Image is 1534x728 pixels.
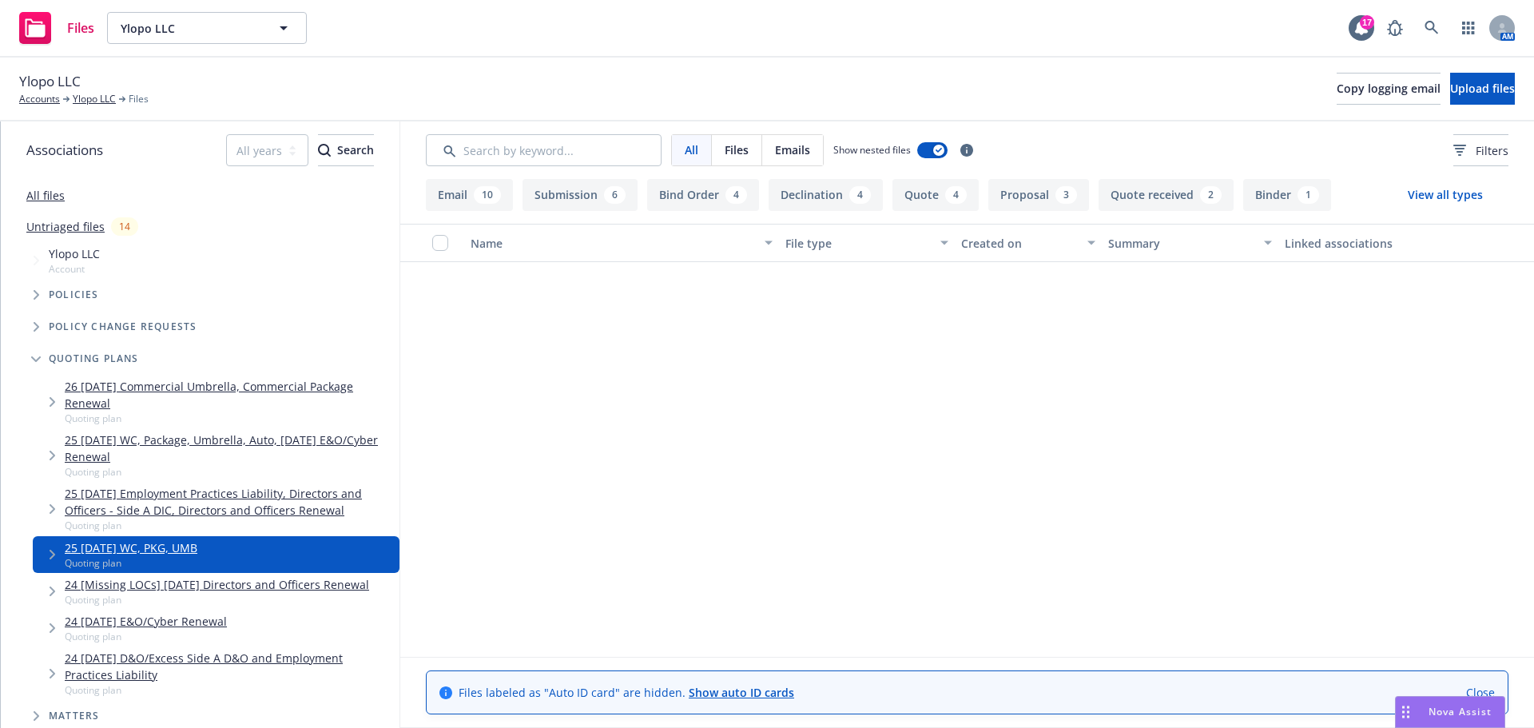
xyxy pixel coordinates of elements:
button: Submission [523,179,638,211]
span: Copy logging email [1337,81,1441,96]
div: 3 [1055,186,1077,204]
div: Drag to move [1396,697,1416,727]
div: 17 [1360,15,1374,30]
a: 25 [DATE] WC, PKG, UMB [65,539,197,556]
a: Files [13,6,101,50]
a: Close [1466,684,1495,701]
button: SearchSearch [318,134,374,166]
span: Quoting plans [49,354,139,364]
div: Search [318,135,374,165]
div: 6 [604,186,626,204]
button: Name [464,224,779,262]
button: View all types [1382,179,1508,211]
button: Linked associations [1278,224,1454,262]
span: Ylopo LLC [121,20,259,37]
a: Ylopo LLC [73,92,116,106]
span: Ylopo LLC [19,71,81,92]
span: All [685,141,698,158]
button: Copy logging email [1337,73,1441,105]
span: Emails [775,141,810,158]
div: 2 [1200,186,1222,204]
button: Ylopo LLC [107,12,307,44]
div: 4 [849,186,871,204]
span: Policy change requests [49,322,197,332]
span: Quoting plan [65,683,393,697]
div: 4 [945,186,967,204]
button: Bind Order [647,179,759,211]
a: Accounts [19,92,60,106]
span: Quoting plan [65,412,393,425]
a: 24 [DATE] E&O/Cyber Renewal [65,613,227,630]
span: Show nested files [833,143,911,157]
button: Email [426,179,513,211]
span: Files [67,22,94,34]
span: Associations [26,140,103,161]
span: Account [49,262,100,276]
button: Binder [1243,179,1331,211]
div: Summary [1108,235,1254,252]
span: Quoting plan [65,556,197,570]
a: Untriaged files [26,218,105,235]
input: Select all [432,235,448,251]
span: Ylopo LLC [49,245,100,262]
span: Filters [1476,142,1508,159]
span: Files labeled as "Auto ID card" are hidden. [459,684,794,701]
div: Created on [961,235,1078,252]
span: Files [129,92,149,106]
div: Linked associations [1285,235,1448,252]
span: Policies [49,290,99,300]
div: 4 [725,186,747,204]
a: 26 [DATE] Commercial Umbrella, Commercial Package Renewal [65,378,393,412]
div: 1 [1298,186,1319,204]
a: Report a Bug [1379,12,1411,44]
a: 25 [DATE] Employment Practices Liability, Directors and Officers - Side A DIC, Directors and Offi... [65,485,393,519]
span: Quoting plan [65,519,393,532]
button: Nova Assist [1395,696,1505,728]
a: 24 [DATE] D&O/Excess Side A D&O and Employment Practices Liability [65,650,393,683]
div: Name [471,235,755,252]
a: Switch app [1453,12,1484,44]
button: Created on [955,224,1102,262]
span: Quoting plan [65,593,369,607]
button: File type [779,224,955,262]
button: Quote received [1099,179,1234,211]
div: File type [785,235,931,252]
button: Summary [1102,224,1278,262]
a: Search [1416,12,1448,44]
span: Quoting plan [65,465,393,479]
div: 14 [111,217,138,236]
input: Search by keyword... [426,134,662,166]
a: 24 [Missing LOCs] [DATE] Directors and Officers Renewal [65,576,369,593]
button: Upload files [1450,73,1515,105]
a: Show auto ID cards [689,685,794,700]
button: Proposal [988,179,1089,211]
div: 10 [474,186,501,204]
a: All files [26,188,65,203]
span: Matters [49,711,99,721]
button: Declination [769,179,883,211]
span: Files [725,141,749,158]
svg: Search [318,144,331,157]
button: Quote [892,179,979,211]
span: Nova Assist [1429,705,1492,718]
button: Filters [1453,134,1508,166]
span: Upload files [1450,81,1515,96]
span: Quoting plan [65,630,227,643]
a: 25 [DATE] WC, Package, Umbrella, Auto, [DATE] E&O/Cyber Renewal [65,432,393,465]
span: Filters [1453,142,1508,159]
